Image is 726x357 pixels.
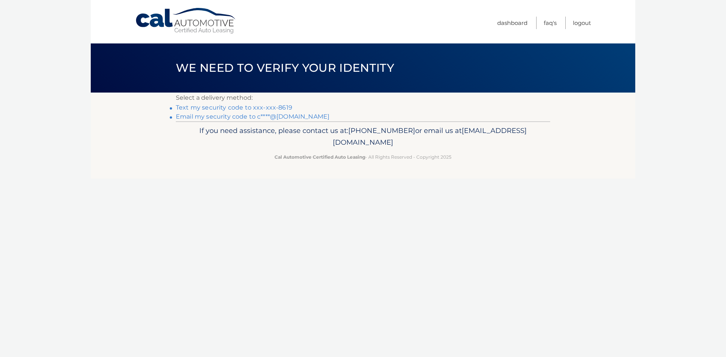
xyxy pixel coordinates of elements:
[181,153,545,161] p: - All Rights Reserved - Copyright 2025
[176,104,292,111] a: Text my security code to xxx-xxx-8619
[348,126,415,135] span: [PHONE_NUMBER]
[176,113,329,120] a: Email my security code to c****@[DOMAIN_NAME]
[497,17,527,29] a: Dashboard
[544,17,557,29] a: FAQ's
[275,154,365,160] strong: Cal Automotive Certified Auto Leasing
[176,61,394,75] span: We need to verify your identity
[176,93,550,103] p: Select a delivery method:
[573,17,591,29] a: Logout
[135,8,237,34] a: Cal Automotive
[181,125,545,149] p: If you need assistance, please contact us at: or email us at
